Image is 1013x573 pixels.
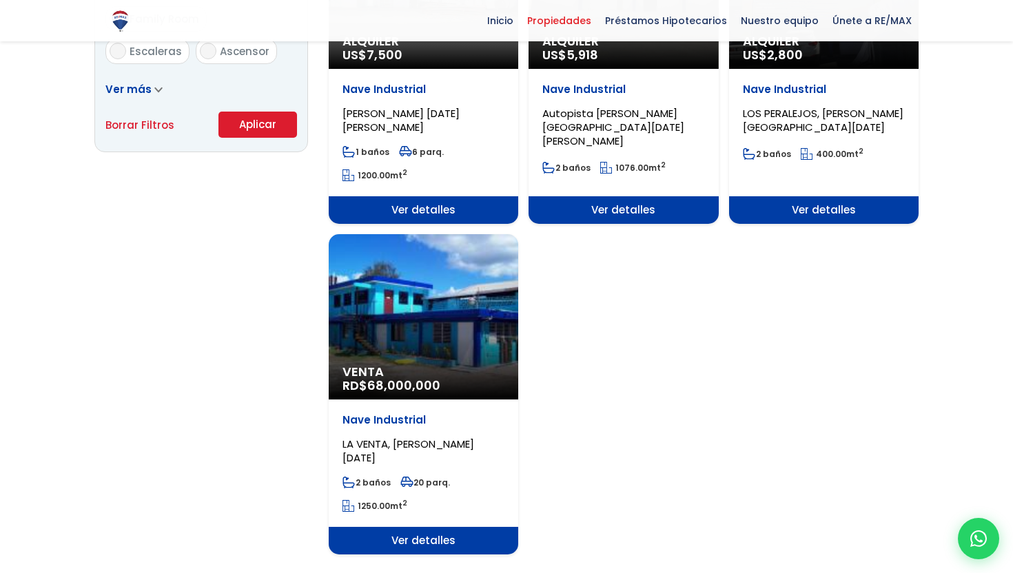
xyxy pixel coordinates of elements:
span: Venta [342,365,504,379]
span: mt [600,162,666,174]
span: 2 baños [743,148,791,160]
span: [PERSON_NAME] [DATE][PERSON_NAME] [342,106,460,134]
span: 2 baños [342,477,391,488]
p: Nave Industrial [743,83,905,96]
a: Venta RD$68,000,000 Nave Industrial LA VENTA, [PERSON_NAME][DATE] 2 baños 20 parq. 1250.00mt2 Ver... [329,234,518,554]
sup: 2 [661,160,666,170]
span: 1250.00 [358,500,390,512]
span: Alquiler [342,34,504,48]
span: Ver más [105,82,152,96]
span: RD$ [342,377,440,394]
p: Nave Industrial [542,83,704,96]
input: Escaleras [110,43,126,59]
span: 6 parq. [399,146,444,158]
span: 5,918 [566,46,598,63]
span: 400.00 [816,148,846,160]
span: mt [342,500,407,512]
span: Alquiler [743,34,905,48]
span: 2,800 [767,46,803,63]
sup: 2 [402,167,407,178]
span: US$ [342,46,402,63]
a: Ver más [105,82,163,96]
span: US$ [743,46,803,63]
span: Ver detalles [729,196,919,224]
span: Ver detalles [529,196,718,224]
span: 1200.00 [358,169,390,181]
img: Logo de REMAX [108,9,132,33]
p: Nave Industrial [342,83,504,96]
span: Préstamos Hipotecarios [598,10,734,31]
span: Únete a RE/MAX [826,10,919,31]
span: LOS PERALEJOS, [PERSON_NAME][GEOGRAPHIC_DATA][DATE] [743,106,903,134]
span: Nuestro equipo [734,10,826,31]
span: mt [342,169,407,181]
span: US$ [542,46,598,63]
span: Alquiler [542,34,704,48]
span: 68,000,000 [367,377,440,394]
span: LA VENTA, [PERSON_NAME][DATE] [342,437,474,465]
span: Inicio [480,10,520,31]
p: Nave Industrial [342,413,504,427]
span: Escaleras [130,44,182,59]
span: Autopista [PERSON_NAME][GEOGRAPHIC_DATA][DATE][PERSON_NAME] [542,106,684,148]
span: 7,500 [367,46,402,63]
span: Ver detalles [329,196,518,224]
span: 2 baños [542,162,591,174]
a: Borrar Filtros [105,116,174,134]
span: Propiedades [520,10,598,31]
span: 1076.00 [615,162,648,174]
span: mt [801,148,863,160]
input: Ascensor [200,43,216,59]
span: Ver detalles [329,527,518,554]
span: 20 parq. [400,477,450,488]
sup: 2 [859,146,863,156]
span: Ascensor [220,44,269,59]
button: Aplicar [218,112,297,138]
sup: 2 [402,498,407,508]
span: 1 baños [342,146,389,158]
